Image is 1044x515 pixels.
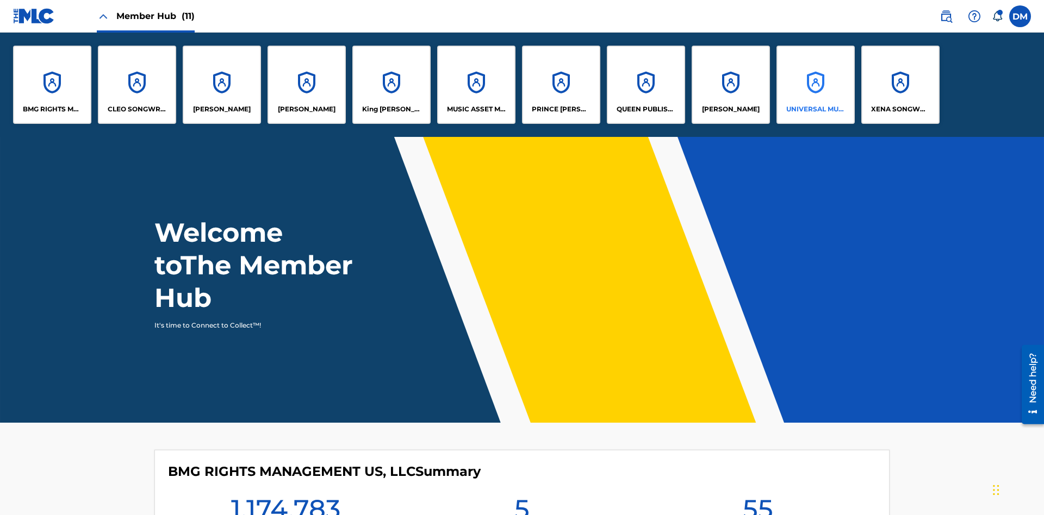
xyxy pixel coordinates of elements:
[692,46,770,124] a: Accounts[PERSON_NAME]
[992,11,1003,22] div: Notifications
[935,5,957,27] a: Public Search
[993,474,999,506] div: Drag
[193,104,251,114] p: ELVIS COSTELLO
[116,10,195,22] span: Member Hub
[607,46,685,124] a: AccountsQUEEN PUBLISHA
[278,104,335,114] p: EYAMA MCSINGER
[108,104,167,114] p: CLEO SONGWRITER
[268,46,346,124] a: Accounts[PERSON_NAME]
[776,46,855,124] a: AccountsUNIVERSAL MUSIC PUB GROUP
[522,46,600,124] a: AccountsPRINCE [PERSON_NAME]
[362,104,421,114] p: King McTesterson
[861,46,940,124] a: AccountsXENA SONGWRITER
[13,8,55,24] img: MLC Logo
[13,46,91,124] a: AccountsBMG RIGHTS MANAGEMENT US, LLC
[447,104,506,114] p: MUSIC ASSET MANAGEMENT (MAM)
[98,46,176,124] a: AccountsCLEO SONGWRITER
[968,10,981,23] img: help
[786,104,846,114] p: UNIVERSAL MUSIC PUB GROUP
[964,5,985,27] div: Help
[154,321,343,330] p: It's time to Connect to Collect™!
[23,104,82,114] p: BMG RIGHTS MANAGEMENT US, LLC
[990,463,1044,515] iframe: Chat Widget
[1014,341,1044,430] iframe: Resource Center
[168,463,481,480] h4: BMG RIGHTS MANAGEMENT US, LLC
[437,46,515,124] a: AccountsMUSIC ASSET MANAGEMENT (MAM)
[183,46,261,124] a: Accounts[PERSON_NAME]
[1009,5,1031,27] div: User Menu
[352,46,431,124] a: AccountsKing [PERSON_NAME]
[532,104,591,114] p: PRINCE MCTESTERSON
[97,10,110,23] img: Close
[940,10,953,23] img: search
[182,11,195,21] span: (11)
[154,216,358,314] h1: Welcome to The Member Hub
[617,104,676,114] p: QUEEN PUBLISHA
[702,104,760,114] p: RONALD MCTESTERSON
[871,104,930,114] p: XENA SONGWRITER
